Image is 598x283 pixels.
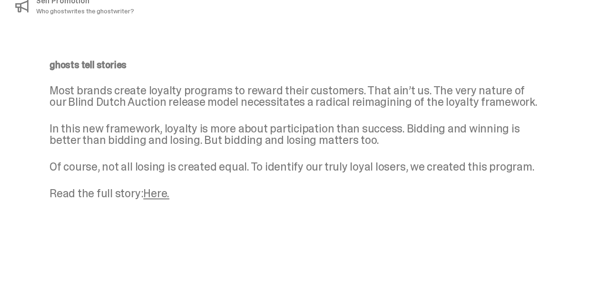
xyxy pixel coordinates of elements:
a: Here. [143,186,169,201]
p: Most brands create loyalty programs to reward their customers. That ain’t us. The very nature of ... [49,85,541,108]
p: Who ghostwrites the ghostwriter? [36,8,134,14]
p: In this new framework, loyalty is more about participation than success. Bidding and winning is b... [49,123,541,146]
p: Of course, not all losing is created equal. To identify our truly loyal losers, we created this p... [49,161,541,172]
p: Read the full story: [49,188,541,199]
p: ghosts tell stories [49,60,541,70]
